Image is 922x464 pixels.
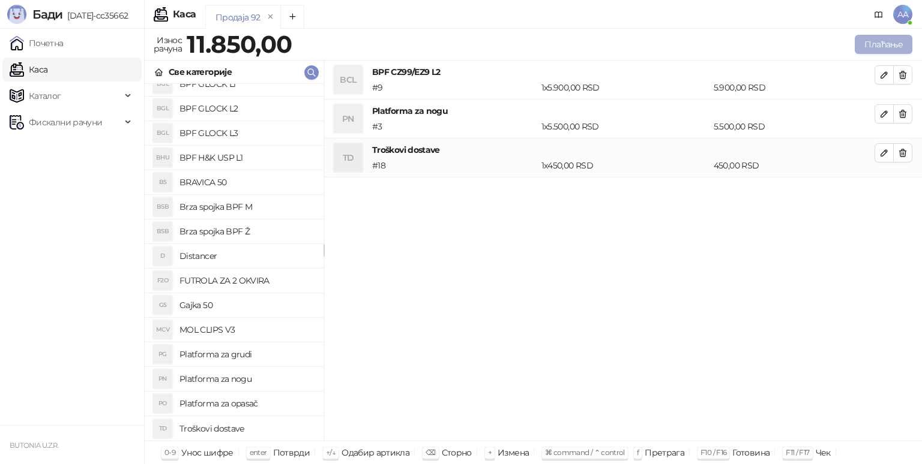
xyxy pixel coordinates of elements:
span: + [488,448,492,457]
div: BGL [153,123,172,143]
h4: BPF GLOCK L3 [179,123,314,143]
div: Унос шифре [181,445,234,460]
h4: FUTROLA ZA 2 OKVIRA [179,271,314,290]
div: BGL [153,74,172,94]
h4: Platforma za grudi [179,345,314,364]
h4: BPF CZ99/EZ9 L2 [372,65,875,79]
h4: Distancer [179,246,314,266]
span: F11 / F17 [786,448,809,457]
span: 0-9 [164,448,175,457]
span: AA [893,5,912,24]
span: enter [250,448,267,457]
h4: Troškovi dostave [372,143,875,156]
img: Logo [7,5,26,24]
h4: Brza spojka BPF Ž [179,222,314,241]
button: remove [263,12,279,22]
a: Каса [10,58,47,82]
div: # 9 [370,81,539,94]
span: ↑/↓ [326,448,336,457]
div: Све категорије [169,65,232,79]
h4: Platforma za opasač [179,394,314,413]
div: # 3 [370,120,539,133]
a: Документација [869,5,888,24]
div: B5 [153,173,172,192]
span: f [637,448,639,457]
div: MCV [153,320,172,339]
div: BSB [153,222,172,241]
div: Потврди [273,445,310,460]
h4: Platforma za nogu [372,104,875,117]
span: F10 / F16 [701,448,726,457]
a: Почетна [10,31,64,55]
div: Претрага [645,445,684,460]
span: Бади [32,7,62,22]
div: PG [153,345,172,364]
div: G5 [153,296,172,315]
div: Чек [816,445,831,460]
small: BUTONIA U.Z.R. [10,441,58,450]
div: BGL [153,99,172,118]
h4: Platforma za nogu [179,369,314,388]
div: # 18 [370,159,539,172]
div: PN [153,369,172,388]
h4: Brza spojka BPF M [179,197,314,216]
h4: Troškovi dostave [179,419,314,438]
div: F2O [153,271,172,290]
div: D [153,246,172,266]
div: 1 x 5.900,00 RSD [539,81,711,94]
span: [DATE]-cc35662 [62,10,128,21]
div: PN [334,104,363,133]
button: Add tab [280,5,304,29]
div: Сторно [442,445,472,460]
span: Каталог [29,84,61,108]
div: 1 x 450,00 RSD [539,159,711,172]
div: Готовина [732,445,770,460]
span: ⌘ command / ⌃ control [545,448,625,457]
span: Фискални рачуни [29,110,102,134]
div: 5.500,00 RSD [711,120,877,133]
button: Плаћање [855,35,912,54]
h4: BRAVICA 50 [179,173,314,192]
h4: BPF GLOCK L1 [179,74,314,94]
strong: 11.850,00 [187,29,292,59]
div: BSB [153,197,172,216]
div: Измена [498,445,529,460]
div: BHU [153,148,172,167]
div: 450,00 RSD [711,159,877,172]
div: Износ рачуна [151,32,184,56]
div: BCL [334,65,363,94]
h4: BPF GLOCK L2 [179,99,314,118]
span: ⌫ [426,448,435,457]
h4: BPF H&K USP L1 [179,148,314,167]
div: Каса [173,10,196,19]
div: 5.900,00 RSD [711,81,877,94]
div: PO [153,394,172,413]
h4: MOL CLIPS V3 [179,320,314,339]
div: TD [334,143,363,172]
div: 1 x 5.500,00 RSD [539,120,711,133]
div: TD [153,419,172,438]
div: grid [145,84,324,441]
div: Одабир артикла [342,445,409,460]
div: Продаја 92 [215,11,261,24]
h4: Gajka 50 [179,296,314,315]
